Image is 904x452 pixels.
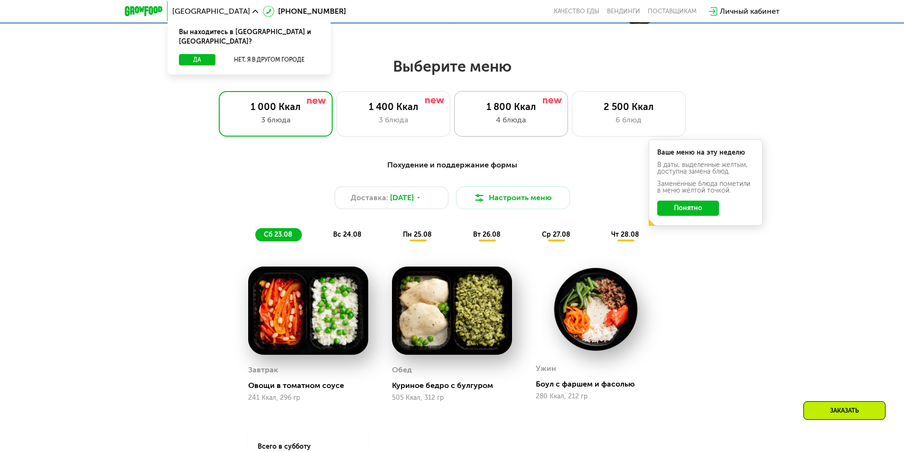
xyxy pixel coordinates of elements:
[229,114,323,126] div: 3 блюда
[403,231,432,239] span: пн 25.08
[168,20,331,54] div: Вы находитесь в [GEOGRAPHIC_DATA] и [GEOGRAPHIC_DATA]?
[264,231,292,239] span: сб 23.08
[657,162,754,175] div: В даты, выделенные желтым, доступна замена блюд.
[473,231,501,239] span: вт 26.08
[464,114,558,126] div: 4 блюда
[720,6,780,17] div: Личный кабинет
[346,114,440,126] div: 3 блюда
[392,381,520,390] div: Куриное бедро с булгуром
[248,381,376,390] div: Овощи в томатном соусе
[172,8,250,15] span: [GEOGRAPHIC_DATA]
[171,159,733,171] div: Похудение и поддержание формы
[582,114,676,126] div: 6 блюд
[346,101,440,112] div: 1 400 Ккал
[456,186,570,209] button: Настроить меню
[554,8,599,15] a: Качество еды
[536,379,663,389] div: Боул с фаршем и фасолью
[657,149,754,156] div: Ваше меню на эту неделю
[536,361,556,376] div: Ужин
[263,6,346,17] a: [PHONE_NUMBER]
[392,394,512,402] div: 505 Ккал, 312 гр
[219,54,319,65] button: Нет, я в другом городе
[333,231,362,239] span: вс 24.08
[248,394,368,402] div: 241 Ккал, 296 гр
[582,101,676,112] div: 2 500 Ккал
[229,101,323,112] div: 1 000 Ккал
[657,181,754,194] div: Заменённые блюда пометили в меню жёлтой точкой.
[390,192,414,203] span: [DATE]
[607,8,640,15] a: Вендинги
[648,8,697,15] div: поставщикам
[611,231,639,239] span: чт 28.08
[464,101,558,112] div: 1 800 Ккал
[657,201,719,216] button: Понятно
[179,54,215,65] button: Да
[248,363,278,377] div: Завтрак
[351,192,388,203] span: Доставка:
[30,57,874,76] h2: Выберите меню
[803,401,885,420] div: Заказать
[542,231,570,239] span: ср 27.08
[536,393,656,400] div: 280 Ккал, 212 гр
[392,363,412,377] div: Обед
